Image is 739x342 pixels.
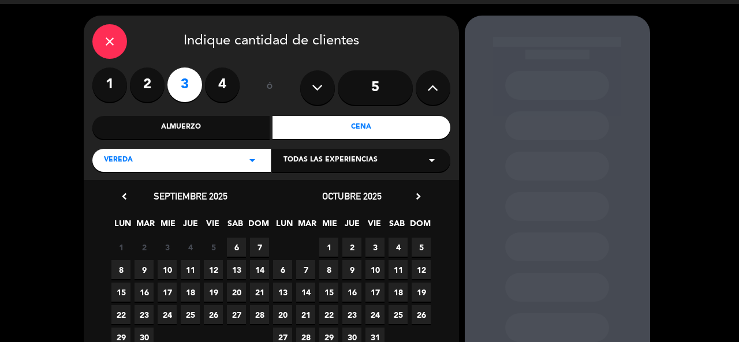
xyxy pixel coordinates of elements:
[412,260,431,279] span: 12
[342,260,361,279] span: 9
[365,217,384,236] span: VIE
[158,260,177,279] span: 10
[412,190,424,202] i: chevron_right
[273,116,450,139] div: Cena
[273,305,292,324] span: 20
[245,153,259,167] i: arrow_drop_down
[389,305,408,324] span: 25
[365,305,385,324] span: 24
[158,305,177,324] span: 24
[111,305,130,324] span: 22
[167,67,202,102] label: 3
[154,190,227,202] span: septiembre 2025
[204,260,223,279] span: 12
[322,190,382,202] span: octubre 2025
[250,260,269,279] span: 14
[205,67,240,102] label: 4
[342,238,361,257] span: 2
[248,217,267,236] span: DOM
[342,283,361,302] span: 16
[135,283,154,302] span: 16
[387,217,406,236] span: SAB
[158,238,177,257] span: 3
[283,155,378,166] span: Todas las experiencias
[412,305,431,324] span: 26
[181,305,200,324] span: 25
[204,238,223,257] span: 5
[226,217,245,236] span: SAB
[297,217,316,236] span: MAR
[130,67,165,102] label: 2
[365,238,385,257] span: 3
[227,260,246,279] span: 13
[111,260,130,279] span: 8
[342,217,361,236] span: JUE
[389,283,408,302] span: 18
[296,260,315,279] span: 7
[92,24,450,59] div: Indique cantidad de clientes
[425,153,439,167] i: arrow_drop_down
[410,217,429,236] span: DOM
[104,155,133,166] span: Vereda
[273,260,292,279] span: 6
[296,305,315,324] span: 21
[365,283,385,302] span: 17
[181,260,200,279] span: 11
[250,238,269,257] span: 7
[319,260,338,279] span: 8
[111,238,130,257] span: 1
[92,67,127,102] label: 1
[227,305,246,324] span: 27
[181,283,200,302] span: 18
[342,305,361,324] span: 23
[412,238,431,257] span: 5
[113,217,132,236] span: LUN
[365,260,385,279] span: 10
[204,283,223,302] span: 19
[275,217,294,236] span: LUN
[158,217,177,236] span: MIE
[181,238,200,257] span: 4
[320,217,339,236] span: MIE
[227,238,246,257] span: 6
[136,217,155,236] span: MAR
[412,283,431,302] span: 19
[296,283,315,302] span: 14
[181,217,200,236] span: JUE
[103,35,117,48] i: close
[227,283,246,302] span: 20
[251,67,289,108] div: ó
[158,283,177,302] span: 17
[389,260,408,279] span: 11
[135,238,154,257] span: 2
[319,305,338,324] span: 22
[203,217,222,236] span: VIE
[135,260,154,279] span: 9
[250,283,269,302] span: 21
[92,116,270,139] div: Almuerzo
[118,190,130,202] i: chevron_left
[319,238,338,257] span: 1
[319,283,338,302] span: 15
[273,283,292,302] span: 13
[111,283,130,302] span: 15
[204,305,223,324] span: 26
[389,238,408,257] span: 4
[135,305,154,324] span: 23
[250,305,269,324] span: 28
